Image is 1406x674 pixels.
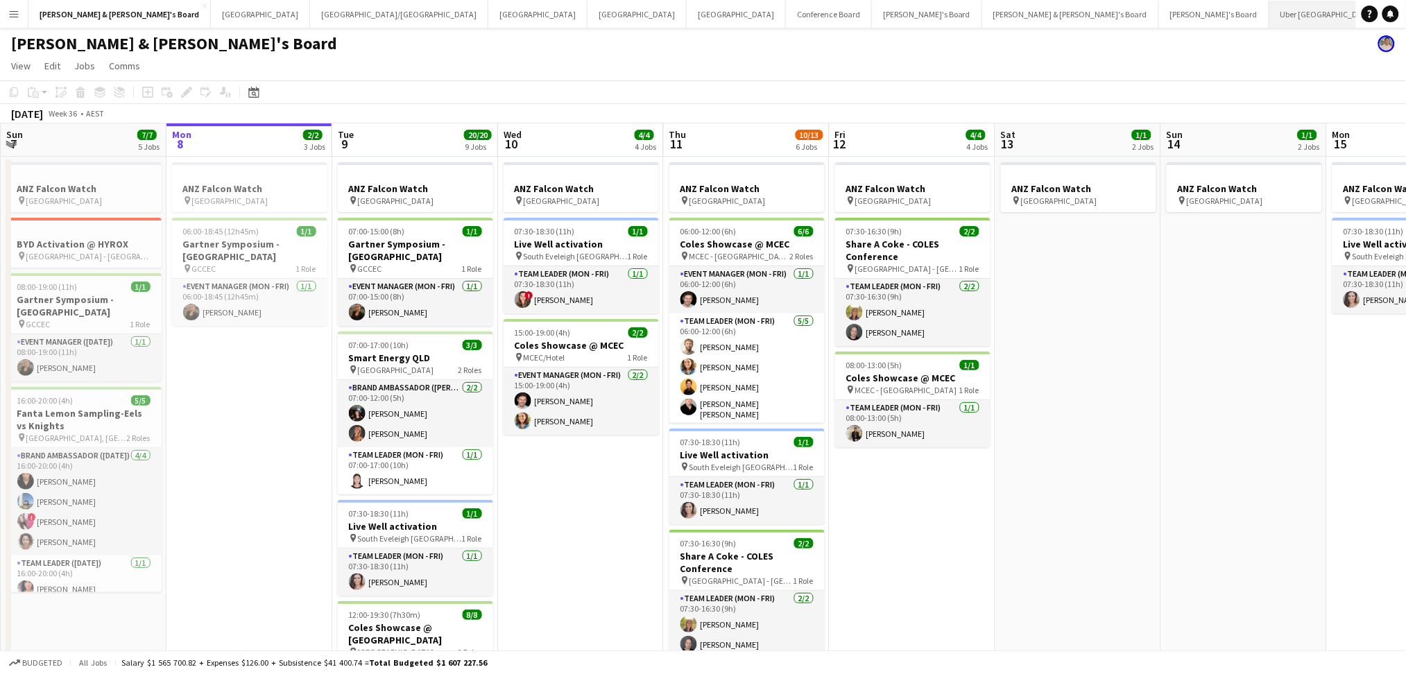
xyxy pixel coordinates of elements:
app-user-avatar: Arrence Torres [1378,35,1395,52]
button: [GEOGRAPHIC_DATA]/[GEOGRAPHIC_DATA] [310,1,488,28]
span: Total Budgeted $1 607 227.56 [369,657,487,668]
button: [GEOGRAPHIC_DATA] [588,1,687,28]
button: [GEOGRAPHIC_DATA] [488,1,588,28]
span: All jobs [76,657,110,668]
button: [PERSON_NAME] & [PERSON_NAME]'s Board [28,1,211,28]
div: Salary $1 565 700.82 + Expenses $126.00 + Subsistence $41 400.74 = [121,657,487,668]
button: Budgeted [7,655,65,671]
span: Budgeted [22,658,62,668]
button: Uber [GEOGRAPHIC_DATA] [1269,1,1387,28]
button: [PERSON_NAME]'s Board [1159,1,1269,28]
button: [PERSON_NAME] & [PERSON_NAME]'s Board [982,1,1159,28]
button: [GEOGRAPHIC_DATA] [211,1,310,28]
button: [GEOGRAPHIC_DATA] [687,1,786,28]
button: [PERSON_NAME]'s Board [872,1,982,28]
button: Conference Board [786,1,872,28]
